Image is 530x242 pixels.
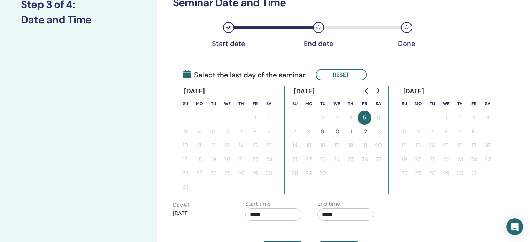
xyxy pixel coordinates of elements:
[453,97,467,111] th: Thursday
[245,200,271,208] label: Start time
[344,139,358,153] button: 18
[358,111,371,125] button: 5
[234,139,248,153] button: 14
[344,153,358,166] button: 25
[262,97,276,111] th: Saturday
[206,97,220,111] th: Tuesday
[481,97,495,111] th: Saturday
[371,153,385,166] button: 27
[220,125,234,139] button: 6
[411,139,425,153] button: 13
[467,111,481,125] button: 3
[411,97,425,111] th: Monday
[439,125,453,139] button: 8
[397,153,411,166] button: 19
[178,180,192,194] button: 31
[358,125,371,139] button: 12
[411,153,425,166] button: 20
[192,125,206,139] button: 4
[234,97,248,111] th: Thursday
[344,97,358,111] th: Thursday
[248,111,262,125] button: 1
[439,111,453,125] button: 1
[288,86,320,97] div: [DATE]
[178,139,192,153] button: 10
[302,153,316,166] button: 22
[288,139,302,153] button: 14
[302,166,316,180] button: 29
[178,166,192,180] button: 24
[389,39,424,48] div: Done
[453,153,467,166] button: 23
[206,125,220,139] button: 5
[192,97,206,111] th: Monday
[453,111,467,125] button: 2
[234,166,248,180] button: 28
[302,139,316,153] button: 15
[481,139,495,153] button: 18
[220,97,234,111] th: Wednesday
[248,97,262,111] th: Friday
[371,97,385,111] th: Saturday
[467,97,481,111] th: Friday
[248,125,262,139] button: 8
[481,125,495,139] button: 11
[467,166,481,180] button: 31
[288,125,302,139] button: 7
[234,153,248,166] button: 21
[371,139,385,153] button: 20
[173,209,229,218] p: [DATE]
[262,139,276,153] button: 16
[358,97,371,111] th: Friday
[248,166,262,180] button: 29
[316,153,330,166] button: 23
[425,166,439,180] button: 28
[371,125,385,139] button: 13
[178,153,192,166] button: 17
[397,97,411,111] th: Sunday
[425,139,439,153] button: 14
[411,125,425,139] button: 6
[262,153,276,166] button: 23
[302,125,316,139] button: 8
[467,139,481,153] button: 17
[397,125,411,139] button: 5
[425,97,439,111] th: Tuesday
[453,139,467,153] button: 16
[467,153,481,166] button: 24
[301,39,336,48] div: End date
[192,139,206,153] button: 11
[211,39,246,48] div: Start date
[288,166,302,180] button: 28
[302,97,316,111] th: Monday
[248,139,262,153] button: 15
[192,153,206,166] button: 18
[453,166,467,180] button: 30
[397,86,430,97] div: [DATE]
[453,125,467,139] button: 9
[206,166,220,180] button: 26
[316,97,330,111] th: Tuesday
[371,111,385,125] button: 6
[344,111,358,125] button: 4
[330,125,344,139] button: 10
[439,153,453,166] button: 22
[220,153,234,166] button: 20
[302,111,316,125] button: 1
[481,153,495,166] button: 25
[178,97,192,111] th: Sunday
[262,166,276,180] button: 30
[234,125,248,139] button: 7
[358,139,371,153] button: 19
[330,97,344,111] th: Wednesday
[316,166,330,180] button: 30
[21,14,136,26] h3: Date and Time
[316,111,330,125] button: 2
[425,153,439,166] button: 21
[506,218,523,235] div: Open Intercom Messenger
[206,139,220,153] button: 12
[288,97,302,111] th: Sunday
[262,125,276,139] button: 9
[467,125,481,139] button: 10
[330,139,344,153] button: 17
